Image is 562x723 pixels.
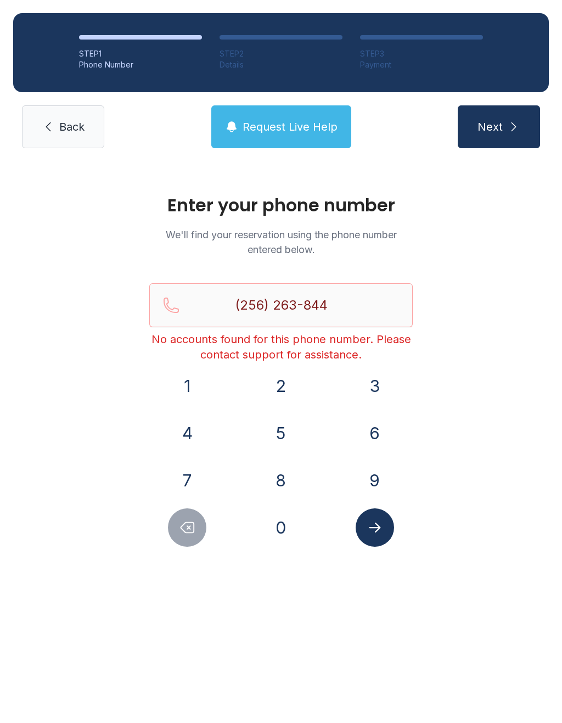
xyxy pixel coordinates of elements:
[168,461,206,500] button: 7
[149,227,413,257] p: We'll find your reservation using the phone number entered below.
[360,59,483,70] div: Payment
[356,414,394,452] button: 6
[59,119,85,134] span: Back
[79,48,202,59] div: STEP 1
[243,119,338,134] span: Request Live Help
[262,461,300,500] button: 8
[149,283,413,327] input: Reservation phone number
[360,48,483,59] div: STEP 3
[356,461,394,500] button: 9
[220,59,342,70] div: Details
[477,119,503,134] span: Next
[168,367,206,405] button: 1
[220,48,342,59] div: STEP 2
[79,59,202,70] div: Phone Number
[168,414,206,452] button: 4
[356,367,394,405] button: 3
[149,197,413,214] h1: Enter your phone number
[262,508,300,547] button: 0
[149,332,413,362] div: No accounts found for this phone number. Please contact support for assistance.
[262,367,300,405] button: 2
[356,508,394,547] button: Submit lookup form
[262,414,300,452] button: 5
[168,508,206,547] button: Delete number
